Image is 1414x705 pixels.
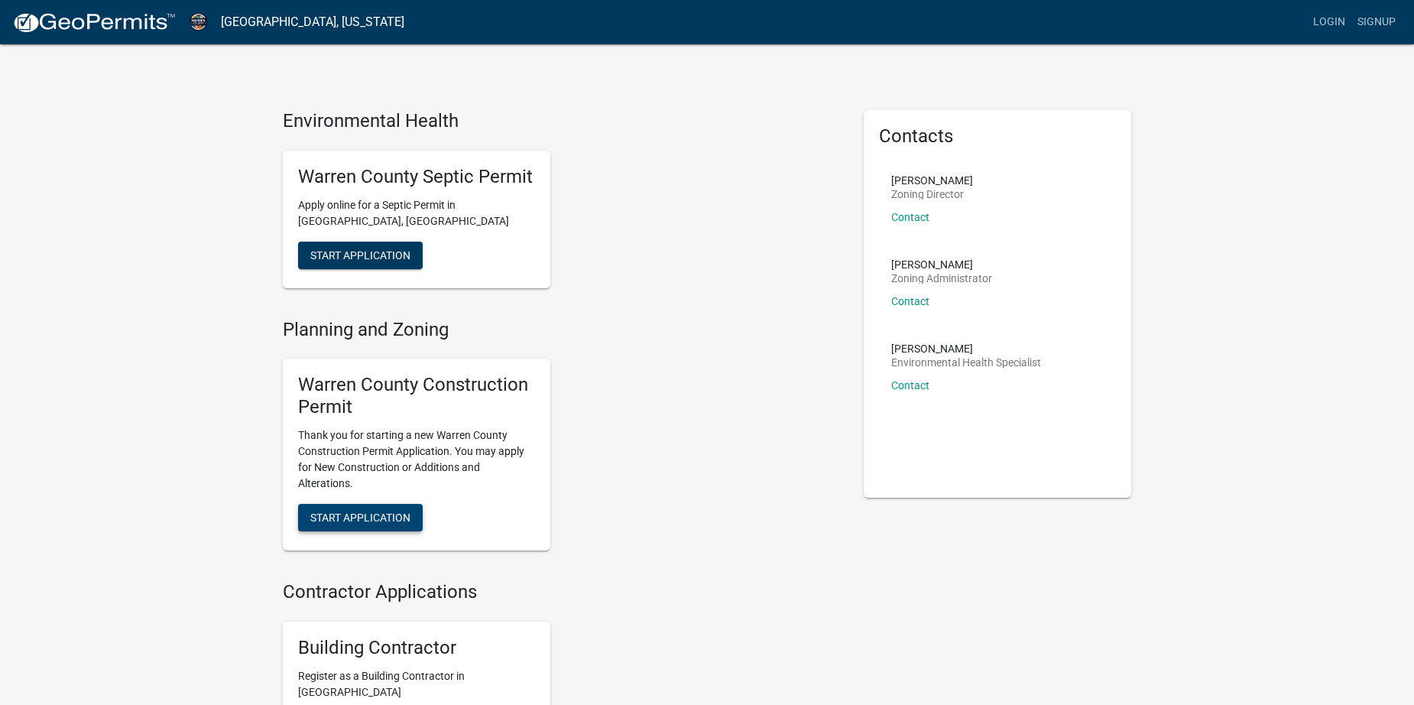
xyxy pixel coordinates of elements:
[283,110,841,132] h4: Environmental Health
[298,197,535,229] p: Apply online for a Septic Permit in [GEOGRAPHIC_DATA], [GEOGRAPHIC_DATA]
[879,125,1116,148] h5: Contacts
[283,581,841,603] h4: Contractor Applications
[891,175,973,186] p: [PERSON_NAME]
[298,374,535,418] h5: Warren County Construction Permit
[298,427,535,492] p: Thank you for starting a new Warren County Construction Permit Application. You may apply for New...
[891,379,929,391] a: Contact
[298,637,535,659] h5: Building Contractor
[891,189,973,200] p: Zoning Director
[891,273,992,284] p: Zoning Administrator
[891,357,1041,368] p: Environmental Health Specialist
[298,242,423,269] button: Start Application
[188,11,209,32] img: Warren County, Iowa
[310,511,410,523] span: Start Application
[283,319,841,341] h4: Planning and Zoning
[891,295,929,307] a: Contact
[221,9,404,35] a: [GEOGRAPHIC_DATA], [US_STATE]
[1307,8,1351,37] a: Login
[298,504,423,531] button: Start Application
[891,259,992,270] p: [PERSON_NAME]
[310,249,410,261] span: Start Application
[298,166,535,188] h5: Warren County Septic Permit
[891,343,1041,354] p: [PERSON_NAME]
[891,211,929,223] a: Contact
[298,668,535,700] p: Register as a Building Contractor in [GEOGRAPHIC_DATA]
[1351,8,1402,37] a: Signup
